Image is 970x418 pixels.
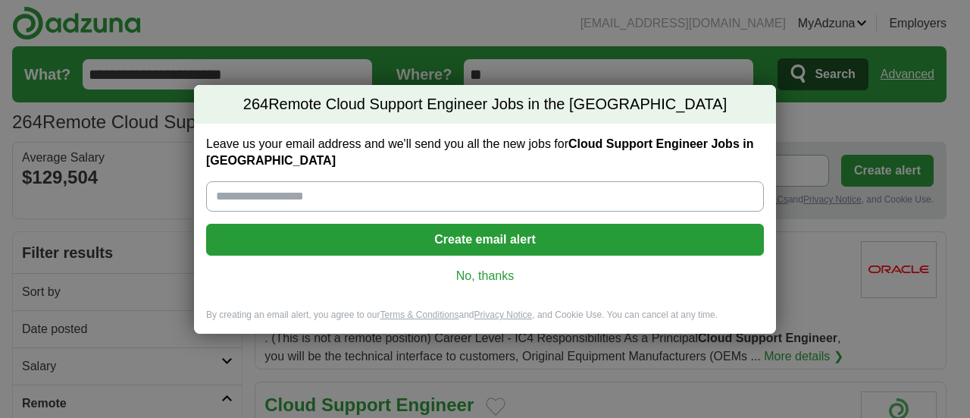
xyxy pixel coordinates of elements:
a: No, thanks [218,268,752,284]
button: Create email alert [206,224,764,256]
span: 264 [243,94,268,115]
a: Terms & Conditions [380,310,458,320]
div: By creating an email alert, you agree to our and , and Cookie Use. You can cancel at any time. [194,309,776,334]
label: Leave us your email address and we'll send you all the new jobs for [206,136,764,169]
a: Privacy Notice [474,310,533,320]
h2: Remote Cloud Support Engineer Jobs in the [GEOGRAPHIC_DATA] [194,85,776,124]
